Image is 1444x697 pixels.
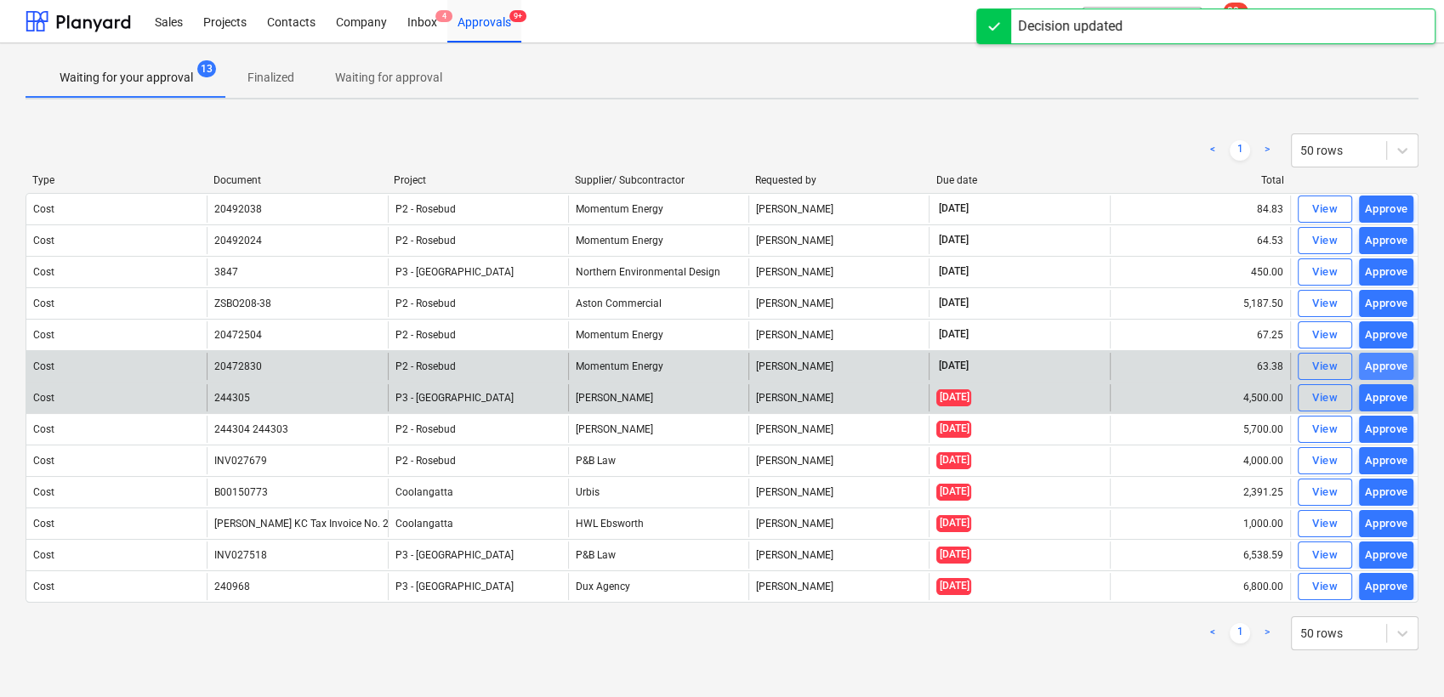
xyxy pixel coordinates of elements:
div: Approve [1365,263,1408,282]
button: Approve [1359,353,1413,380]
span: [DATE] [936,547,971,563]
p: Waiting for approval [335,69,442,87]
div: 244305 [214,392,250,404]
span: 9+ [509,10,526,22]
div: 5,700.00 [1110,416,1290,443]
a: Next page [1257,140,1277,161]
div: [PERSON_NAME] [748,321,929,348]
span: P2 - Rosebud [395,360,456,372]
div: 2,391.25 [1110,479,1290,506]
div: Approve [1365,546,1408,565]
div: 20472504 [214,329,262,341]
div: Dux Agency [568,573,748,600]
button: View [1298,227,1352,254]
span: P2 - Rosebud [395,235,456,246]
div: Requested by [755,174,923,186]
div: 63.38 [1110,353,1290,380]
span: [DATE] [936,233,969,247]
p: Waiting for your approval [60,69,193,87]
button: Approve [1359,195,1413,223]
span: P2 - Rosebud [395,423,456,435]
div: HWL Ebsworth [568,510,748,537]
div: Supplier/ Subcontractor [575,174,742,186]
button: Approve [1359,541,1413,569]
button: Approve [1359,573,1413,600]
span: [DATE] [936,389,971,405]
div: [PERSON_NAME] [748,541,929,569]
div: Approve [1365,451,1408,471]
div: Momentum Energy [568,321,748,348]
div: View [1312,483,1338,502]
div: Northern Environmental Design [568,258,748,286]
button: Approve [1359,416,1413,443]
div: [PERSON_NAME] [748,384,929,411]
span: [DATE] [936,296,969,310]
div: 1,000.00 [1110,510,1290,537]
div: [PERSON_NAME] [748,353,929,380]
div: [PERSON_NAME] [748,447,929,474]
div: 20472830 [214,360,262,372]
span: P2 - Rosebud [395,297,456,309]
div: Momentum Energy [568,195,748,223]
a: Previous page [1202,140,1223,161]
div: View [1312,231,1338,251]
div: P&B Law [568,447,748,474]
div: Approve [1365,200,1408,219]
button: Approve [1359,479,1413,506]
div: 84.83 [1110,195,1290,223]
span: P2 - Rosebud [395,329,456,341]
button: View [1298,353,1352,380]
div: Cost [33,360,54,372]
div: 4,000.00 [1110,447,1290,474]
span: P2 - Rosebud [395,455,456,467]
div: 3847 [214,266,238,278]
div: Document [213,174,381,186]
button: View [1298,258,1352,286]
div: Cost [33,297,54,309]
span: [DATE] [936,452,971,468]
span: P3 - Thomastown [395,581,514,592]
div: View [1312,514,1338,534]
div: Approve [1365,514,1408,534]
div: 20492024 [214,235,262,246]
span: P3 - Thomastown [395,392,514,404]
div: [PERSON_NAME] [568,384,748,411]
div: Approve [1365,388,1408,408]
div: Approve [1365,420,1408,439]
div: B00150773 [214,486,268,498]
iframe: Chat Widget [1359,615,1444,697]
div: P&B Law [568,541,748,569]
div: [PERSON_NAME] [748,416,929,443]
span: [DATE] [936,201,969,216]
button: View [1298,541,1352,569]
div: Total [1117,174,1284,186]
div: [PERSON_NAME] [748,258,929,286]
span: Coolangatta [395,486,453,498]
div: Due date [936,174,1104,186]
div: 240968 [214,581,250,592]
a: Previous page [1202,623,1223,643]
div: Cost [33,423,54,435]
div: View [1312,388,1338,408]
div: Approve [1365,294,1408,314]
button: Approve [1359,510,1413,537]
div: [PERSON_NAME] [748,227,929,254]
div: [PERSON_NAME] [748,290,929,317]
div: Aston Commercial [568,290,748,317]
div: [PERSON_NAME] KC Tax Invoice No. 24.3332 - [DATE].pdf [214,518,476,530]
div: 6,800.00 [1110,573,1290,600]
div: View [1312,357,1338,377]
div: 67.25 [1110,321,1290,348]
span: P3 - Thomastown [395,549,514,561]
div: [PERSON_NAME] [748,510,929,537]
div: Cost [33,486,54,498]
div: Approve [1365,326,1408,345]
div: Approve [1365,231,1408,251]
div: INV027679 [214,455,267,467]
button: View [1298,321,1352,348]
div: 20492038 [214,203,262,215]
button: View [1298,479,1352,506]
div: View [1312,451,1338,471]
div: Approve [1365,357,1408,377]
button: View [1298,447,1352,474]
